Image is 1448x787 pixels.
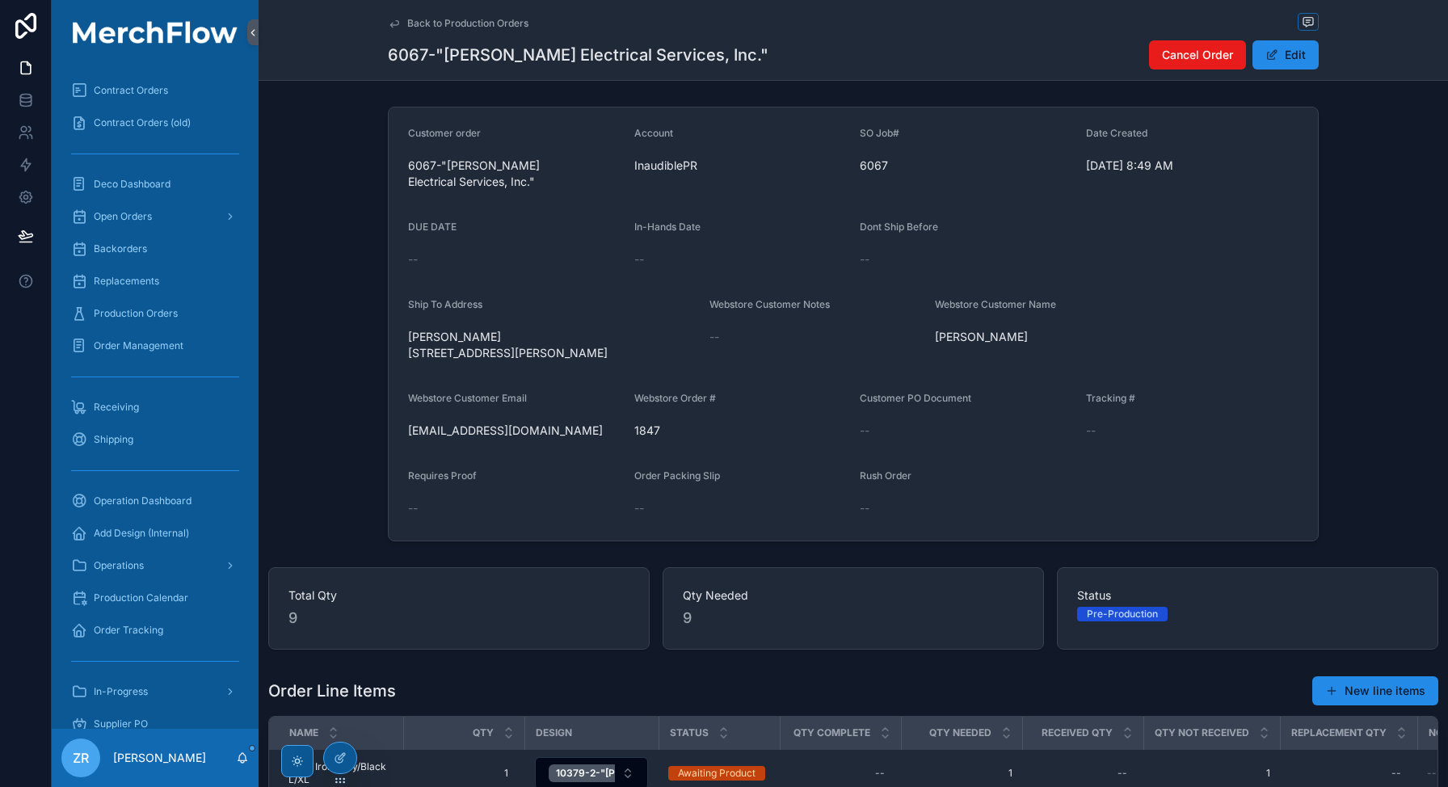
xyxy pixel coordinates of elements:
a: 1 [911,767,1012,780]
a: Add Design (Internal) [61,519,249,548]
span: Ship To Address [408,298,482,310]
span: 1 [1153,767,1270,780]
span: -- [1427,767,1437,780]
a: -- [1290,760,1408,786]
span: Rush Order [860,469,911,482]
div: Pre-Production [1087,607,1158,621]
button: Edit [1252,40,1319,69]
button: New line items [1312,676,1438,705]
a: Supplier PO [61,709,249,739]
span: In-Progress [94,685,148,698]
a: Production Orders [61,299,249,328]
span: Total Qty [288,587,629,604]
span: -- [709,329,719,345]
span: -- [860,500,869,516]
span: Production Orders [94,307,178,320]
h1: 6067-"[PERSON_NAME] Electrical Services, Inc." [388,44,768,66]
span: QTY NEEDED [929,726,991,739]
span: Contract Orders (old) [94,116,191,129]
span: Receiving [94,401,139,414]
span: Webstore Order # [634,392,716,404]
span: Webstore Customer Name [935,298,1056,310]
p: [PERSON_NAME] [113,750,206,766]
span: -- [634,251,644,267]
span: 6067-"[PERSON_NAME] Electrical Services, Inc." [408,158,621,190]
a: 1 [413,760,515,786]
span: 9 [683,607,1024,629]
span: -- [408,251,418,267]
a: -- [1032,760,1134,786]
span: Date Created [1086,127,1147,139]
a: Backorders [61,234,249,263]
span: -- [634,500,644,516]
span: 1 [419,767,508,780]
a: Operations [61,551,249,580]
span: Contract Orders [94,84,168,97]
span: DUE DATE [408,221,457,233]
span: Deco Dashboard [94,178,170,191]
h1: Order Line Items [268,680,396,702]
span: Operation Dashboard [94,495,192,507]
span: Replacements [94,275,159,288]
span: 6067 [860,158,1073,174]
div: -- [1118,767,1127,780]
span: Operations [94,559,144,572]
span: [DATE] 8:49 AM [1086,158,1299,174]
span: Supplier PO [94,718,148,730]
span: QTY Not Received [1155,726,1249,739]
span: QTY [473,726,494,739]
a: Replacements [61,267,249,296]
span: Shipping [94,433,133,446]
span: ZR [73,748,89,768]
span: Order Packing Slip [634,469,720,482]
img: App logo [61,21,249,44]
span: Received Qty [1042,726,1113,739]
a: Open Orders [61,202,249,231]
span: -- [408,500,418,516]
a: Contract Orders [61,76,249,105]
span: In-Hands Date [634,221,701,233]
span: Add Design (Internal) [94,527,189,540]
a: Awaiting Product [668,766,770,781]
span: Customer PO Document [860,392,971,404]
button: Cancel Order [1149,40,1246,69]
span: -- [860,251,869,267]
span: QTY COMPLETE [793,726,870,739]
span: Cancel Order [1162,47,1233,63]
span: -- [1086,423,1096,439]
div: Awaiting Product [678,766,756,781]
span: Webstore Customer Notes [709,298,830,310]
span: InaudiblePR [634,158,697,174]
span: 1847 [634,423,848,439]
a: Production Calendar [61,583,249,612]
span: 10379-2-"[PERSON_NAME] Electrical Services, Inc."-Embroidery [556,767,859,780]
a: Contract Orders (old) [61,108,249,137]
a: -- [789,760,891,786]
div: -- [875,767,885,780]
span: 9 [288,607,629,629]
span: Open Orders [94,210,152,223]
span: Order Tracking [94,624,163,637]
span: Order Management [94,339,183,352]
a: Back to Production Orders [388,17,528,30]
a: Deco Dashboard [61,170,249,199]
span: SO Job# [860,127,899,139]
span: [PERSON_NAME] [STREET_ADDRESS][PERSON_NAME] [408,329,697,361]
span: Dont Ship Before [860,221,938,233]
span: Tracking # [1086,392,1135,404]
div: scrollable content [52,65,259,729]
span: [PERSON_NAME] [935,329,1148,345]
span: Name [289,726,318,739]
button: Unselect 590 [549,764,882,782]
a: Operation Dashboard [61,486,249,516]
span: DESIGN [536,726,572,739]
span: Webstore Customer Email [408,392,527,404]
span: Status [670,726,709,739]
a: Order Tracking [61,616,249,645]
a: Order Management [61,331,249,360]
span: Status [1077,587,1418,604]
span: Back to Production Orders [407,17,528,30]
span: -- [860,423,869,439]
span: [EMAIL_ADDRESS][DOMAIN_NAME] [408,423,621,439]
